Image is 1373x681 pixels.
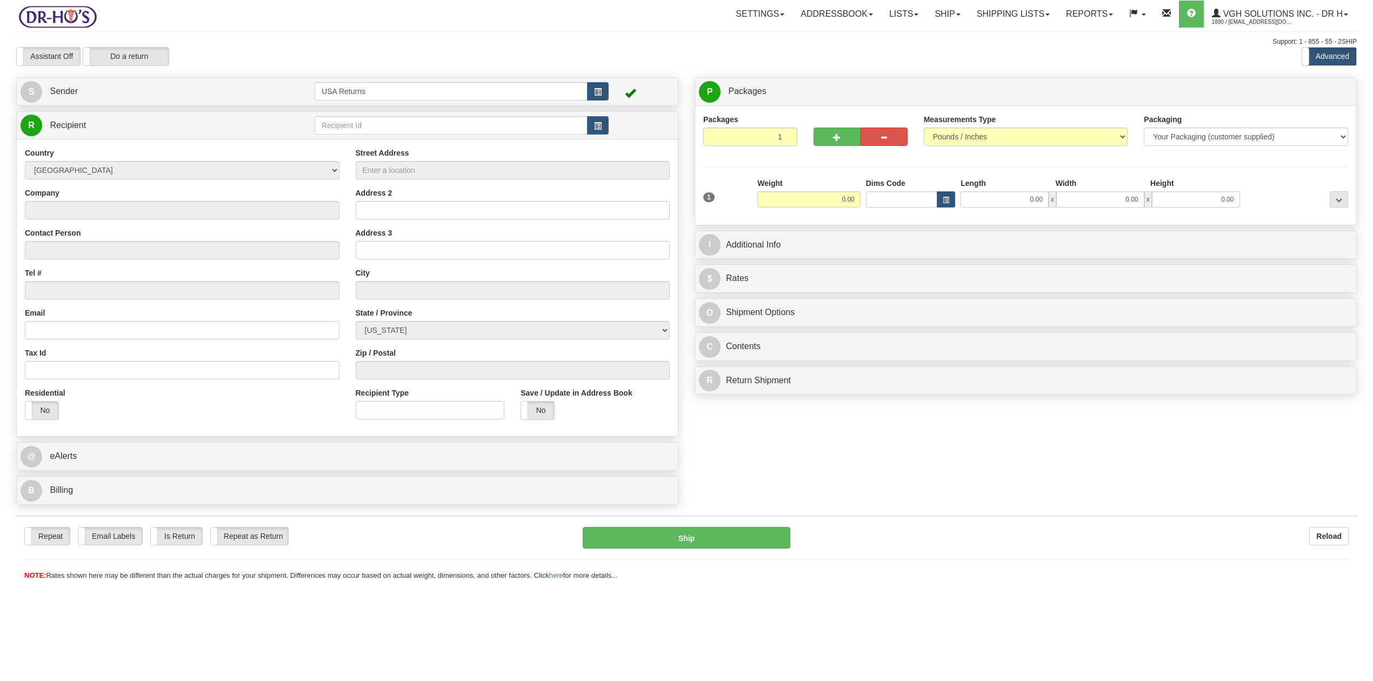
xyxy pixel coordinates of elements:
button: Reload [1309,527,1349,545]
b: Reload [1316,532,1342,540]
span: Recipient [50,121,86,130]
label: No [521,402,554,419]
span: x [1144,191,1152,208]
label: Contact Person [25,228,81,238]
label: Recipient Type [356,388,409,398]
label: Packages [703,114,738,125]
span: VGH Solutions Inc. - Dr H [1221,9,1343,18]
label: Street Address [356,148,409,158]
a: Reports [1058,1,1121,28]
span: Sender [50,86,78,96]
a: here [549,571,563,579]
span: NOTE: [24,571,46,579]
span: $ [699,268,721,290]
a: S Sender [21,81,315,103]
label: Company [25,188,59,198]
label: Residential [25,388,65,398]
span: Packages [728,86,766,96]
span: O [699,302,721,324]
a: R Recipient [21,115,282,137]
img: logo1890.jpg [16,3,99,30]
a: CContents [699,336,1352,358]
label: Advanced [1302,48,1356,65]
a: Ship [927,1,968,28]
span: I [699,234,721,256]
span: x [1049,191,1056,208]
div: Rates shown here may be different than the actual charges for your shipment. Differences may occu... [16,571,1357,581]
label: Tax Id [25,348,46,358]
label: City [356,268,370,278]
span: S [21,81,42,103]
label: Zip / Postal [356,348,396,358]
label: Repeat [25,528,70,545]
label: Country [25,148,54,158]
label: Repeat as Return [211,528,288,545]
label: Is Return [151,528,202,545]
label: Address 2 [356,188,392,198]
span: eAlerts [50,451,77,460]
span: Billing [50,485,73,495]
a: $Rates [699,268,1352,290]
label: Packaging [1144,114,1182,125]
a: Lists [881,1,927,28]
span: @ [21,446,42,468]
input: Sender Id [315,82,588,101]
span: 1890 / [EMAIL_ADDRESS][DOMAIN_NAME] [1212,17,1293,28]
label: Do a return [83,48,169,65]
a: VGH Solutions Inc. - Dr H 1890 / [EMAIL_ADDRESS][DOMAIN_NAME] [1204,1,1356,28]
label: Width [1056,178,1077,189]
label: No [25,402,58,419]
span: P [699,81,721,103]
a: P Packages [699,81,1352,103]
label: Measurements Type [924,114,996,125]
label: State / Province [356,308,412,318]
span: 1 [703,192,715,202]
span: R [699,370,721,391]
button: Ship [583,527,790,549]
label: Tel # [25,268,42,278]
a: B Billing [21,479,674,502]
input: Recipient Id [315,116,588,135]
label: Address 3 [356,228,392,238]
div: Support: 1 - 855 - 55 - 2SHIP [16,37,1357,46]
label: Dims Code [866,178,905,189]
span: R [21,115,42,136]
label: Length [961,178,986,189]
a: Addressbook [792,1,881,28]
a: OShipment Options [699,302,1352,324]
div: ... [1330,191,1348,208]
label: Email [25,308,45,318]
label: Assistant Off [17,48,80,65]
a: Shipping lists [969,1,1058,28]
label: Save / Update in Address Book [521,388,632,398]
a: Settings [728,1,792,28]
label: Height [1150,178,1174,189]
input: Enter a location [356,161,670,179]
a: IAdditional Info [699,234,1352,256]
a: @ eAlerts [21,445,674,468]
span: B [21,480,42,502]
span: C [699,336,721,358]
a: RReturn Shipment [699,370,1352,392]
iframe: chat widget [1348,285,1372,396]
label: Weight [757,178,782,189]
label: Email Labels [78,528,142,545]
